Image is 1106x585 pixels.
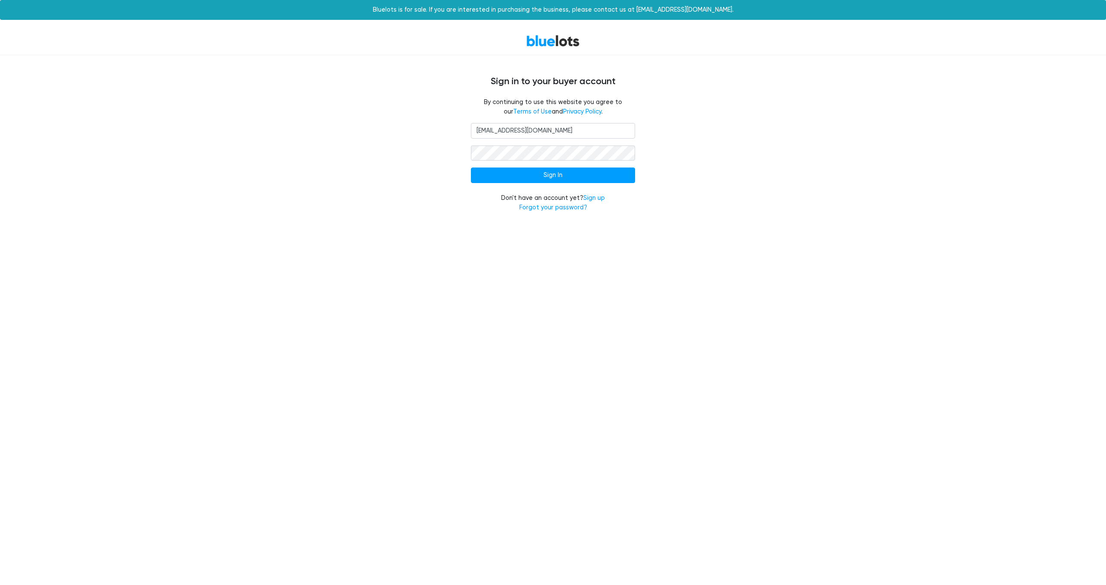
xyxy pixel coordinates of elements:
a: Forgot your password? [519,204,587,211]
input: Email [471,123,635,139]
a: BlueLots [526,35,580,47]
h4: Sign in to your buyer account [294,76,812,87]
a: Sign up [583,194,605,202]
input: Sign In [471,168,635,183]
a: Privacy Policy [563,108,601,115]
div: Don't have an account yet? [471,193,635,212]
a: Terms of Use [513,108,552,115]
fieldset: By continuing to use this website you agree to our and . [471,98,635,116]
